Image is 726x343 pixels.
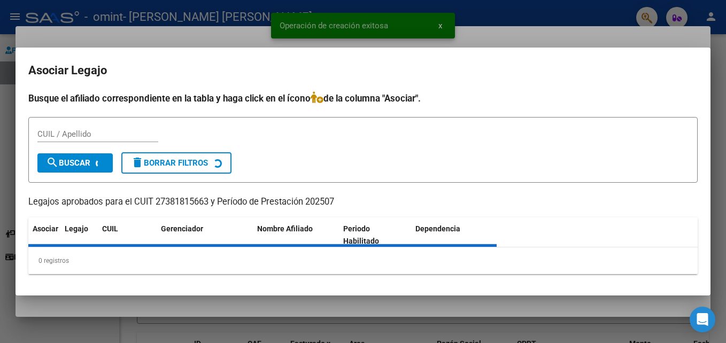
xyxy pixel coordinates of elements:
[411,217,497,253] datatable-header-cell: Dependencia
[98,217,157,253] datatable-header-cell: CUIL
[161,224,203,233] span: Gerenciador
[157,217,253,253] datatable-header-cell: Gerenciador
[28,247,698,274] div: 0 registros
[28,217,60,253] datatable-header-cell: Asociar
[28,196,698,209] p: Legajos aprobados para el CUIT 27381815663 y Período de Prestación 202507
[33,224,58,233] span: Asociar
[121,152,231,174] button: Borrar Filtros
[37,153,113,173] button: Buscar
[131,156,144,169] mat-icon: delete
[131,158,208,168] span: Borrar Filtros
[28,91,698,105] h4: Busque el afiliado correspondiente en la tabla y haga click en el ícono de la columna "Asociar".
[102,224,118,233] span: CUIL
[46,156,59,169] mat-icon: search
[339,217,411,253] datatable-header-cell: Periodo Habilitado
[28,60,698,81] h2: Asociar Legajo
[253,217,339,253] datatable-header-cell: Nombre Afiliado
[343,224,379,245] span: Periodo Habilitado
[46,158,90,168] span: Buscar
[257,224,313,233] span: Nombre Afiliado
[415,224,460,233] span: Dependencia
[65,224,88,233] span: Legajo
[60,217,98,253] datatable-header-cell: Legajo
[690,307,715,332] div: Open Intercom Messenger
